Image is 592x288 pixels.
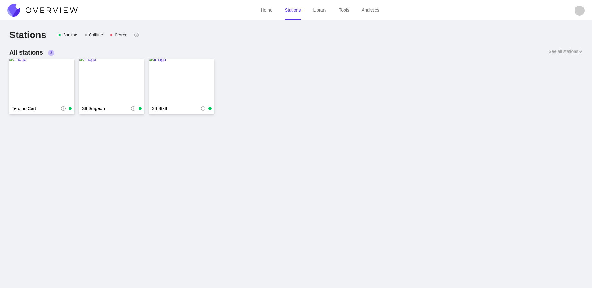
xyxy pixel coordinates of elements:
[89,31,103,38] div: 0 offline
[82,105,131,112] a: S8 Surgeon
[9,29,46,41] h2: Stations
[149,59,214,103] a: image
[578,49,583,54] span: arrow-right
[9,56,74,106] img: image
[131,106,135,111] span: info-circle
[201,106,205,111] span: info-circle
[79,59,144,103] a: image
[48,50,54,56] sup: 3
[12,105,61,112] a: Terumo Cart
[549,48,583,59] a: See all stationsarrow-right
[313,7,326,12] a: Library
[285,7,301,12] a: Stations
[115,31,126,38] div: 0 error
[149,56,214,106] img: image
[9,48,54,57] h3: All stations
[362,7,379,12] a: Analytics
[50,51,52,55] span: 3
[63,31,77,38] div: 3 online
[261,7,272,12] a: Home
[7,4,78,17] img: Overview
[79,56,144,106] img: image
[9,59,74,103] a: image
[134,33,139,37] span: info-circle
[339,7,349,12] a: Tools
[152,105,201,112] a: S8 Staff
[61,106,66,111] span: info-circle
